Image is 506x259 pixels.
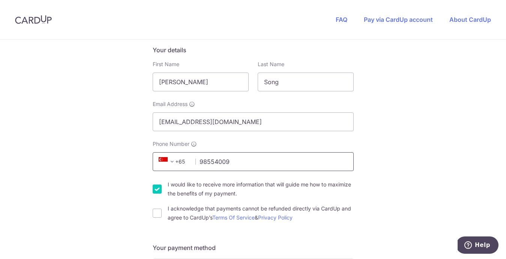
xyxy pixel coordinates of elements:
iframe: Opens a widget where you can find more information [458,236,498,255]
input: Last name [258,73,354,91]
label: I would like to receive more information that will guide me how to maximize the benefits of my pa... [168,180,354,198]
input: First name [153,73,249,91]
a: About CardUp [449,16,491,23]
h5: Your payment method [153,243,354,252]
img: CardUp [15,15,52,24]
span: Email Address [153,100,188,108]
label: I acknowledge that payments cannot be refunded directly via CardUp and agree to CardUp’s & [168,204,354,222]
label: Last Name [258,61,284,68]
a: FAQ [336,16,347,23]
a: Privacy Policy [258,214,293,221]
h5: Your details [153,45,354,55]
input: Email address [153,112,354,131]
span: Phone Number [153,140,189,148]
span: +65 [159,157,177,166]
span: +65 [156,157,190,166]
label: First Name [153,61,179,68]
a: Terms Of Service [212,214,255,221]
a: Pay via CardUp account [364,16,433,23]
